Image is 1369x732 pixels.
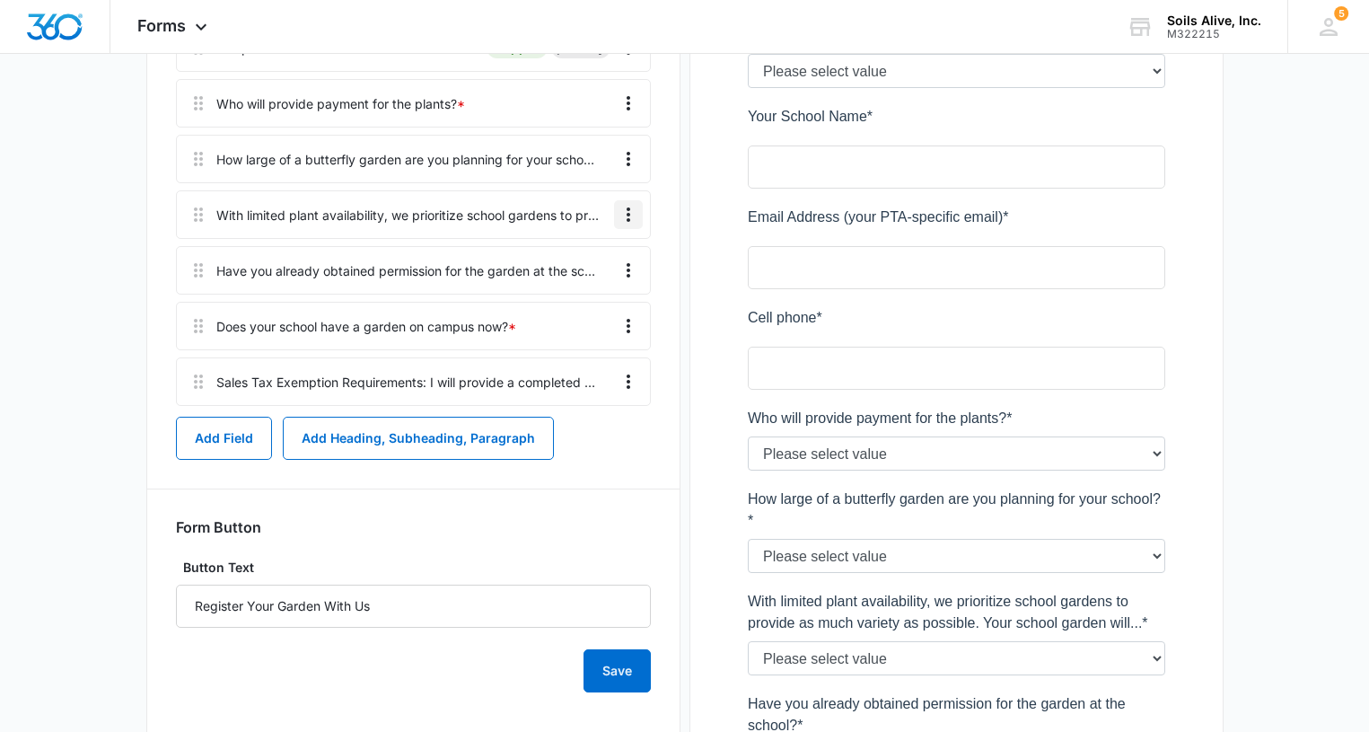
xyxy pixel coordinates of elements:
button: Overflow Menu [614,312,643,340]
div: Have you already obtained permission for the garden at the school? [216,261,600,280]
div: account id [1167,28,1261,40]
div: Does your school have a garden on campus now? [216,317,516,336]
div: notifications count [1334,6,1348,21]
label: Button Text [176,558,651,578]
button: Overflow Menu [614,200,643,229]
button: Overflow Menu [614,367,643,396]
button: Overflow Menu [614,145,643,173]
button: Add Heading, Subheading, Paragraph [283,417,554,460]
span: Forms [137,16,186,35]
span: 5 [1334,6,1348,21]
div: Sales Tax Exemption Requirements: I will provide a completed Form 01-339 (with the name of the lo... [216,373,600,392]
div: With limited plant availability, we prioritize school gardens to provide as much variety as possi... [216,206,600,225]
button: Overflow Menu [614,256,643,285]
div: How large of a butterfly garden are you planning for your school? [216,150,600,169]
button: Save [584,649,651,692]
button: Overflow Menu [614,89,643,118]
button: Add Field [176,417,272,460]
div: Who will provide payment for the plants? [216,94,465,113]
div: account name [1167,13,1261,28]
h3: Form Button [176,518,261,536]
